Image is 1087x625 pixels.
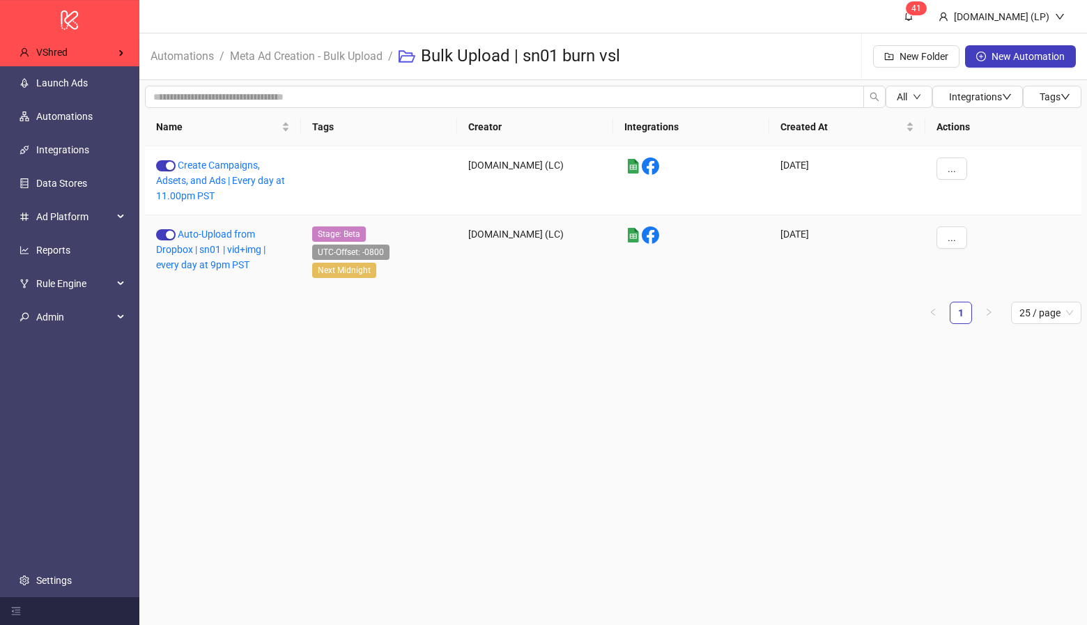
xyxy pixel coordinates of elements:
button: New Folder [873,45,959,68]
span: Ad Platform [36,203,113,231]
a: Automations [148,47,217,63]
span: folder-add [884,52,894,61]
a: Meta Ad Creation - Bulk Upload [227,47,385,63]
span: number [20,212,29,222]
span: left [929,308,937,316]
span: ... [948,232,956,243]
span: Tags [1040,91,1070,102]
sup: 41 [906,1,927,15]
li: / [219,34,224,79]
span: Stage: Beta [312,226,366,242]
span: 25 / page [1019,302,1073,323]
span: down [1002,92,1012,102]
button: New Automation [965,45,1076,68]
a: Data Stores [36,178,87,189]
button: Alldown [886,86,932,108]
span: down [913,93,921,101]
th: Actions [925,108,1081,146]
a: 1 [950,302,971,323]
a: Reports [36,245,70,256]
a: Integrations [36,144,89,155]
a: Automations [36,111,93,122]
a: Create Campaigns, Adsets, and Ads | Every day at 11.00pm PST [156,160,285,201]
span: Integrations [949,91,1012,102]
th: Name [145,108,301,146]
h3: Bulk Upload | sn01 burn vsl [421,45,620,68]
span: user [939,12,948,22]
li: Next Page [978,302,1000,324]
div: [DOMAIN_NAME] (LC) [457,146,613,215]
th: Creator [457,108,613,146]
span: down [1061,92,1070,102]
div: Page Size [1011,302,1081,324]
span: Name [156,119,279,134]
li: / [388,34,393,79]
div: [DOMAIN_NAME] (LP) [948,9,1055,24]
li: Previous Page [922,302,944,324]
span: right [985,308,993,316]
span: folder-open [399,48,415,65]
span: down [1055,12,1065,22]
div: [DOMAIN_NAME] (LC) [457,215,613,293]
span: 1 [916,3,921,13]
th: Tags [301,108,457,146]
a: Auto-Upload from Dropbox | sn01 | vid+img | every day at 9pm PST [156,229,265,270]
span: Rule Engine [36,270,113,298]
div: [DATE] [769,215,925,293]
span: Next Midnight [312,263,376,278]
span: plus-circle [976,52,986,61]
span: VShred [36,47,68,58]
span: Admin [36,303,113,331]
a: Settings [36,575,72,586]
a: Launch Ads [36,77,88,88]
button: Integrationsdown [932,86,1023,108]
span: UTC-Offset: -0800 [312,245,390,260]
button: Tagsdown [1023,86,1081,108]
span: New Folder [900,51,948,62]
span: key [20,312,29,322]
button: ... [936,226,967,249]
span: bell [904,11,913,21]
span: All [897,91,907,102]
span: ... [948,163,956,174]
span: 4 [911,3,916,13]
button: left [922,302,944,324]
button: right [978,302,1000,324]
button: ... [936,157,967,180]
span: search [870,92,879,102]
li: 1 [950,302,972,324]
span: fork [20,279,29,288]
div: [DATE] [769,146,925,215]
span: New Automation [992,51,1065,62]
th: Integrations [613,108,769,146]
span: menu-fold [11,606,21,616]
span: Created At [780,119,903,134]
span: user [20,47,29,57]
th: Created At [769,108,925,146]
